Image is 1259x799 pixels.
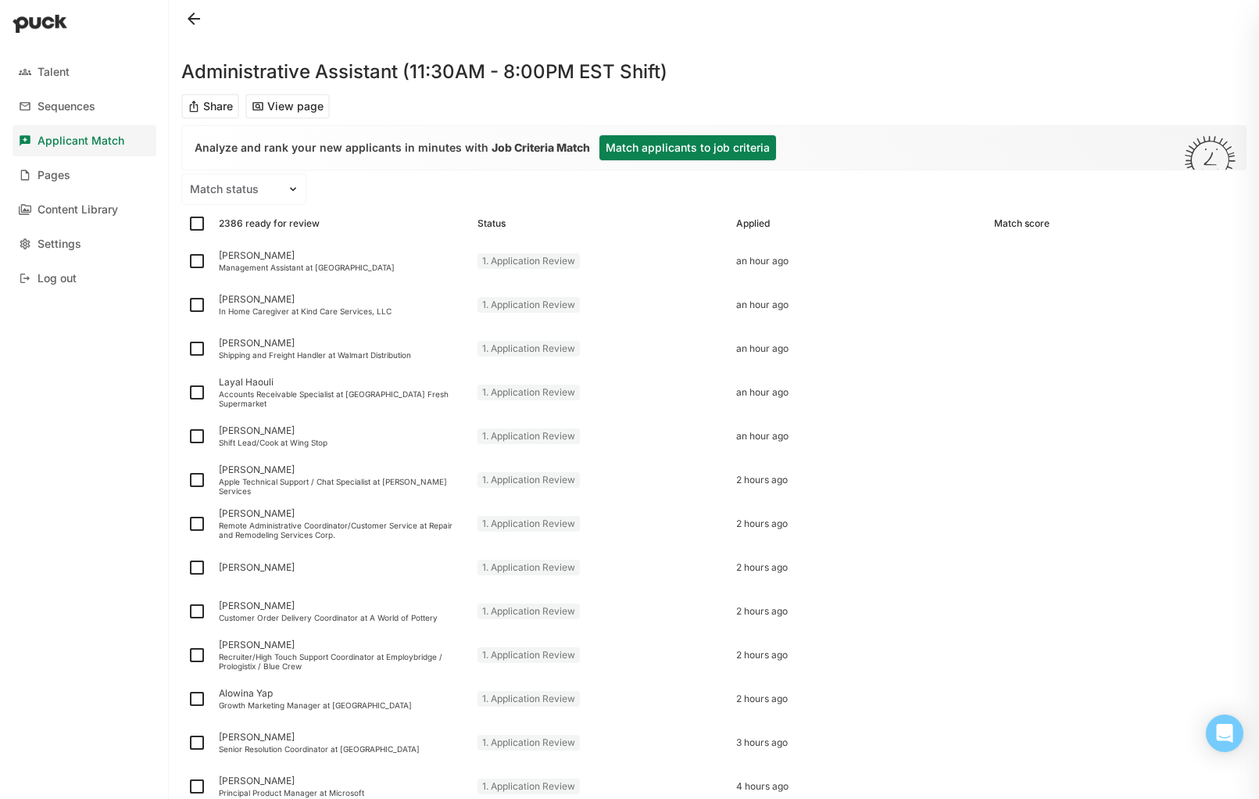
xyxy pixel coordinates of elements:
a: Sequences [13,91,156,122]
div: Apple Technical Support / Chat Specialist at [PERSON_NAME] Services [219,477,465,496]
div: Open Intercom Messenger [1206,715,1243,752]
div: Accounts Receivable Specialist at [GEOGRAPHIC_DATA] Fresh Supermarket [219,389,465,408]
div: 1. Application Review [477,341,580,357]
div: 2386 ready for review [219,218,320,229]
div: Talent [38,66,70,79]
div: 1. Application Review [477,472,580,488]
div: Management Assistant at [GEOGRAPHIC_DATA] [219,263,465,272]
div: Alowina Yap [219,688,465,699]
div: 2 hours ago [736,475,982,485]
div: [PERSON_NAME] [219,776,465,786]
div: an hour ago [736,387,982,398]
div: Recruiter/High Touch Support Coordinator at Employbridge / Prologistix / Blue Crew [219,652,465,671]
div: 1. Application Review [477,779,580,794]
div: Applicant Match [38,134,124,148]
div: 1. Application Review [477,735,580,751]
div: Principal Product Manager at Microsoft [219,788,465,797]
div: 2 hours ago [736,650,982,661]
div: Growth Marketing Manager at [GEOGRAPHIC_DATA] [219,700,465,710]
div: Remote Administrative Coordinator/Customer Service at Repair and Remodeling Services Corp. [219,521,465,539]
div: 2 hours ago [736,562,982,573]
b: Job Criteria Match [492,141,590,154]
div: Settings [38,238,81,251]
h1: Administrative Assistant (11:30AM - 8:00PM EST Shift) [181,63,667,81]
div: [PERSON_NAME] [219,600,465,611]
div: 1. Application Review [477,428,580,444]
div: [PERSON_NAME] [219,562,465,573]
div: Sequences [38,100,95,113]
div: 2 hours ago [736,606,982,617]
div: an hour ago [736,343,982,354]
div: 1. Application Review [477,647,580,663]
div: [PERSON_NAME] [219,425,465,436]
div: [PERSON_NAME] [219,508,465,519]
div: 4 hours ago [736,781,982,792]
div: Shipping and Freight Handler at Walmart Distribution [219,350,465,360]
div: Pages [38,169,70,182]
div: Customer Order Delivery Coordinator at A World of Pottery [219,613,465,622]
div: Log out [38,272,77,285]
div: 1. Application Review [477,516,580,532]
div: [PERSON_NAME] [219,294,465,305]
a: Pages [13,159,156,191]
div: Applied [736,218,770,229]
div: 3 hours ago [736,737,982,748]
div: Shift Lead/Cook at Wing Stop [219,438,465,447]
a: Settings [13,228,156,260]
div: [PERSON_NAME] [219,464,465,475]
div: Content Library [38,203,118,217]
div: an hour ago [736,256,982,267]
div: [PERSON_NAME] [219,250,465,261]
div: [PERSON_NAME] [219,338,465,349]
div: 1. Application Review [477,253,580,269]
button: Match applicants to job criteria [599,135,776,160]
div: 1. Application Review [477,560,580,575]
div: 1. Application Review [477,385,580,400]
a: Content Library [13,194,156,225]
div: Senior Resolution Coordinator at [GEOGRAPHIC_DATA] [219,744,465,754]
div: 1. Application Review [477,604,580,619]
div: 1. Application Review [477,691,580,707]
div: Status [477,218,506,229]
div: 2 hours ago [736,518,982,529]
div: an hour ago [736,299,982,310]
div: [PERSON_NAME] [219,640,465,650]
div: Layal Haouli [219,377,465,388]
button: View page [245,94,330,119]
div: [PERSON_NAME] [219,732,465,743]
div: 1. Application Review [477,297,580,313]
div: an hour ago [736,431,982,442]
button: Share [181,94,239,119]
div: In Home Caregiver at Kind Care Services, LLC [219,306,465,316]
div: 2 hours ago [736,693,982,704]
a: Applicant Match [13,125,156,156]
div: Analyze and rank your new applicants in minutes with [195,140,590,156]
a: Talent [13,56,156,88]
div: Match score [994,218,1050,229]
